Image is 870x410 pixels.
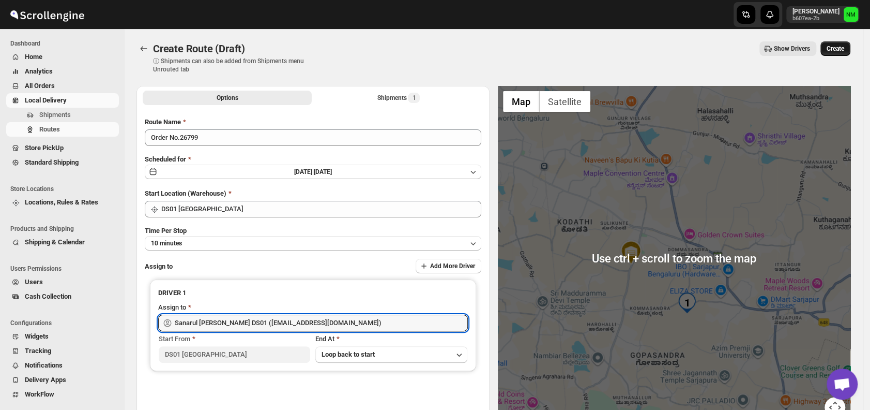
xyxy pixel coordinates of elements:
span: Route Name [145,118,181,126]
span: Shipments [39,111,71,119]
button: 10 minutes [145,236,481,251]
span: Dashboard [10,39,119,48]
span: Assign to [145,262,173,270]
span: Loop back to start [322,350,375,358]
p: ⓘ Shipments can also be added from Shipments menu Unrouted tab [153,57,316,74]
input: Search location [161,201,481,217]
img: ScrollEngine [8,2,86,27]
span: Widgets [25,332,49,340]
span: Start From [159,335,190,343]
span: Routes [39,125,60,133]
span: Shipping & Calendar [25,238,85,246]
span: Users [25,278,43,286]
button: Tracking [6,344,119,358]
div: Assign to [158,302,186,313]
button: Users [6,275,119,289]
span: Create [827,45,844,53]
button: Locations, Rules & Rates [6,195,119,210]
button: Create [820,41,850,56]
h3: DRIVER 1 [158,288,468,298]
span: Home [25,53,42,61]
button: All Route Options [143,91,312,105]
button: Shipping & Calendar [6,235,119,250]
button: Routes [6,122,119,137]
span: Standard Shipping [25,158,79,166]
span: Delivery Apps [25,376,66,384]
span: All Orders [25,82,55,90]
span: Create Route (Draft) [153,42,245,55]
span: Notifications [25,361,63,369]
button: Delivery Apps [6,373,119,387]
button: Show Drivers [759,41,816,56]
span: Local Delivery [25,96,67,104]
span: Scheduled for [145,155,186,163]
span: Cash Collection [25,292,71,300]
div: 1 [677,292,697,313]
span: [DATE] | [294,168,314,175]
button: Cash Collection [6,289,119,304]
p: b607ea-2b [792,16,840,22]
input: Eg: Bengaluru Route [145,129,481,146]
span: [DATE] [314,168,332,175]
span: Time Per Stop [145,227,187,235]
text: NM [846,11,856,18]
span: Add More Driver [430,262,475,270]
button: Analytics [6,64,119,79]
button: Show satellite imagery [539,91,590,112]
span: Tracking [25,347,51,355]
span: Users Permissions [10,265,119,273]
span: Store Locations [10,185,119,193]
a: Open chat [827,369,858,400]
button: Shipments [6,108,119,122]
p: [PERSON_NAME] [792,7,840,16]
span: Configurations [10,319,119,327]
input: Search assignee [175,315,468,331]
span: Show Drivers [774,45,810,53]
span: WorkFlow [25,390,54,398]
div: Shipments [377,93,420,103]
button: All Orders [6,79,119,93]
button: Home [6,50,119,64]
span: Analytics [25,67,53,75]
button: Show street map [503,91,539,112]
span: 1 [412,94,416,102]
span: Products and Shipping [10,225,119,233]
button: Notifications [6,358,119,373]
button: Loop back to start [315,346,467,363]
button: Widgets [6,329,119,344]
button: [DATE]|[DATE] [145,165,481,179]
button: Selected Shipments [314,91,483,105]
span: Locations, Rules & Rates [25,198,98,206]
button: Add More Driver [416,259,481,273]
span: Options [217,94,238,102]
span: Start Location (Warehouse) [145,189,226,197]
button: WorkFlow [6,387,119,402]
span: Store PickUp [25,144,64,152]
div: End At [315,334,467,344]
span: Narjit Magar [844,7,858,22]
span: 10 minutes [151,239,182,247]
button: User menu [786,6,859,23]
button: Routes [136,41,151,56]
